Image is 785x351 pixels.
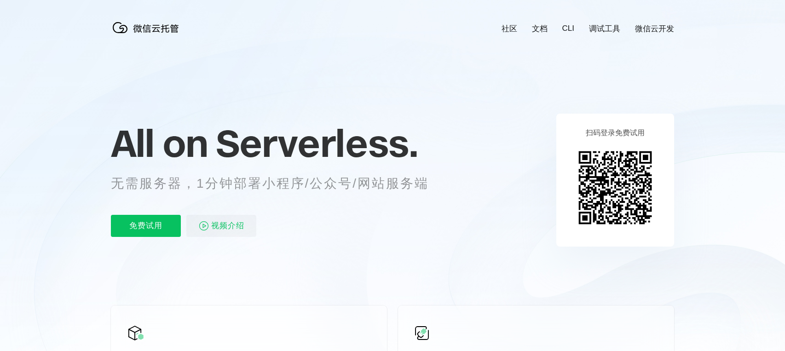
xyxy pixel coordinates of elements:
a: CLI [562,24,574,33]
a: 调试工具 [589,23,620,34]
p: 扫码登录免费试用 [586,128,645,138]
img: 微信云托管 [111,18,185,37]
a: 文档 [532,23,548,34]
a: 社区 [502,23,517,34]
span: 视频介绍 [211,215,244,237]
a: 微信云开发 [635,23,674,34]
p: 无需服务器，1分钟部署小程序/公众号/网站服务端 [111,174,446,193]
a: 微信云托管 [111,30,185,38]
span: Serverless. [216,120,418,166]
p: 免费试用 [111,215,181,237]
img: video_play.svg [198,220,209,231]
span: All on [111,120,207,166]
